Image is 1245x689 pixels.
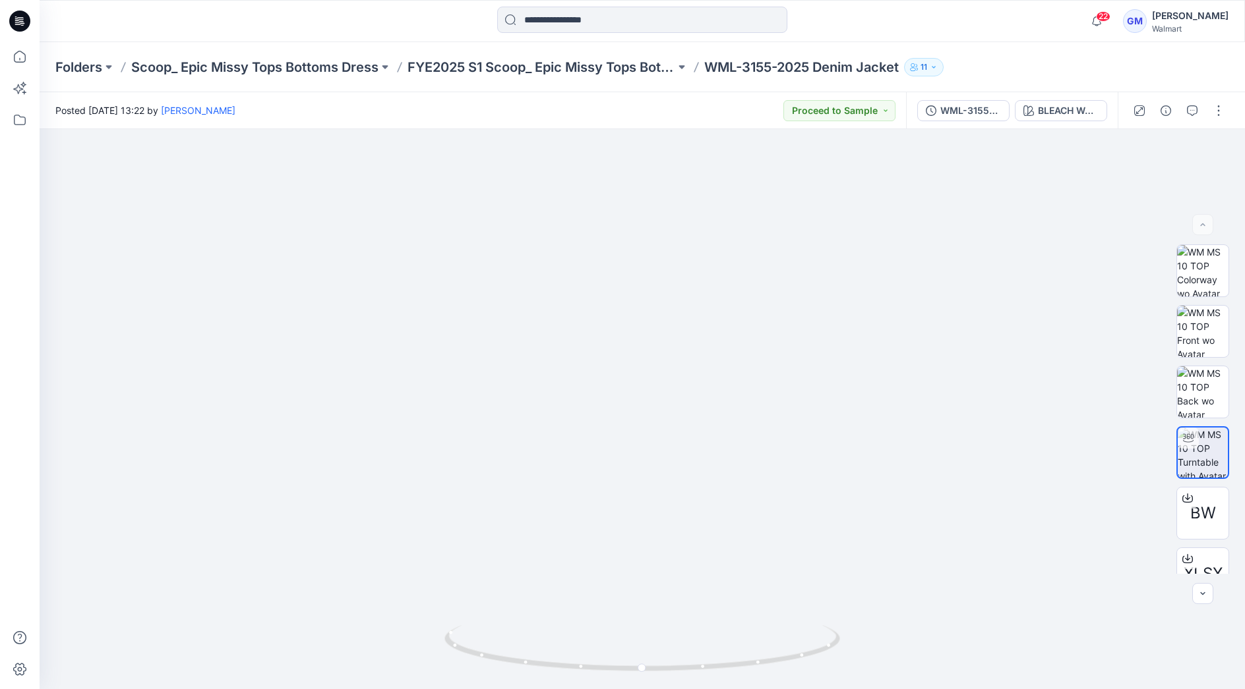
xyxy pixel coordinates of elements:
[1152,8,1229,24] div: [PERSON_NAME]
[1038,103,1099,118] div: BLEACH WASH
[1015,100,1107,121] button: BLEACH WASH
[1190,501,1216,525] span: BW
[1177,366,1229,418] img: WM MS 10 TOP Back wo Avatar
[704,58,899,76] p: WML-3155-2025 Denim Jacket
[917,100,1010,121] button: WML-3155-2025 Denim Jacket
[55,58,102,76] a: Folders
[131,58,379,76] a: Scoop_ Epic Missy Tops Bottoms Dress
[1096,11,1110,22] span: 22
[408,58,675,76] a: FYE2025 S1 Scoop_ Epic Missy Tops Bottoms Dress Board
[921,60,927,74] p: 11
[1152,24,1229,34] div: Walmart
[1155,100,1176,121] button: Details
[1177,245,1229,296] img: WM MS 10 TOP Colorway wo Avatar
[250,17,1035,689] img: eyJhbGciOiJIUzI1NiIsImtpZCI6IjAiLCJzbHQiOiJzZXMiLCJ0eXAiOiJKV1QifQ.eyJkYXRhIjp7InR5cGUiOiJzdG9yYW...
[1178,427,1228,478] img: WM MS 10 TOP Turntable with Avatar
[904,58,944,76] button: 11
[1123,9,1147,33] div: GM
[1177,306,1229,357] img: WM MS 10 TOP Front wo Avatar
[940,103,1001,118] div: WML-3155-2025 Denim Jacket
[1184,562,1223,586] span: XLSX
[161,105,235,116] a: [PERSON_NAME]
[55,103,235,117] span: Posted [DATE] 13:22 by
